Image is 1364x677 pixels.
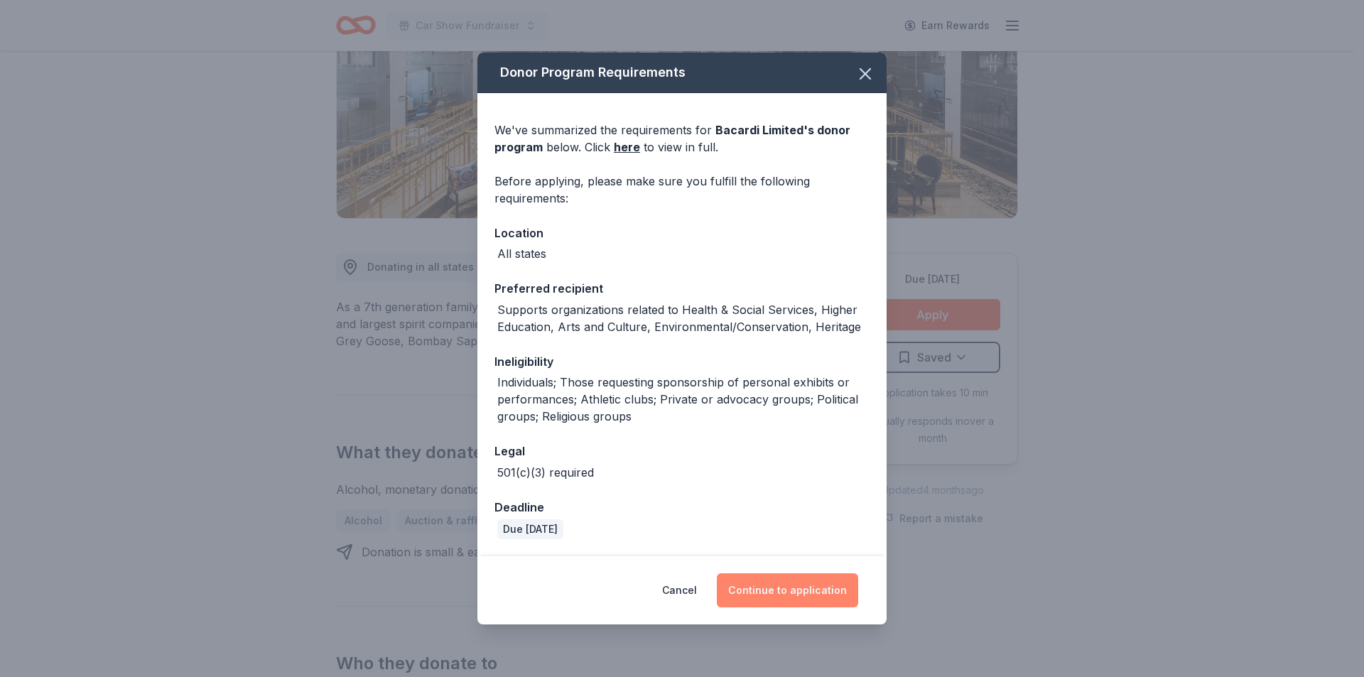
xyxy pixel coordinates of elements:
div: All states [497,245,546,262]
div: Location [494,224,870,242]
div: Before applying, please make sure you fulfill the following requirements: [494,173,870,207]
button: Cancel [662,573,697,607]
div: Supports organizations related to Health & Social Services, Higher Education, Arts and Culture, E... [497,301,870,335]
div: Deadline [494,498,870,516]
div: Due [DATE] [497,519,563,539]
div: Legal [494,442,870,460]
button: Continue to application [717,573,858,607]
div: 501(c)(3) required [497,464,594,481]
a: here [614,139,640,156]
div: Individuals; Those requesting sponsorship of personal exhibits or performances; Athletic clubs; P... [497,374,870,425]
div: Donor Program Requirements [477,53,887,93]
div: We've summarized the requirements for below. Click to view in full. [494,121,870,156]
div: Ineligibility [494,352,870,371]
div: Preferred recipient [494,279,870,298]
